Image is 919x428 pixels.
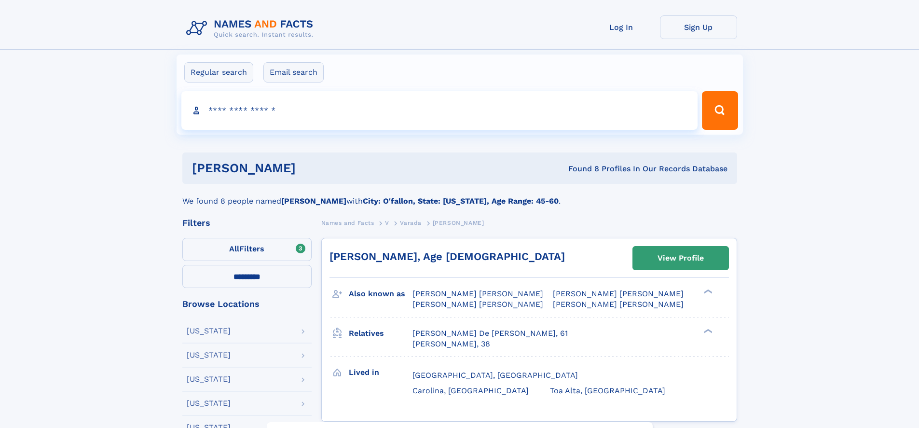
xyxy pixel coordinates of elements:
[349,364,412,381] h3: Lived in
[182,300,312,308] div: Browse Locations
[349,286,412,302] h3: Also known as
[281,196,346,206] b: [PERSON_NAME]
[182,184,737,207] div: We found 8 people named with .
[184,62,253,83] label: Regular search
[329,250,565,262] a: [PERSON_NAME], Age [DEMOGRAPHIC_DATA]
[658,247,704,269] div: View Profile
[187,327,231,335] div: [US_STATE]
[660,15,737,39] a: Sign Up
[187,375,231,383] div: [US_STATE]
[412,328,568,339] a: [PERSON_NAME] De [PERSON_NAME], 61
[553,300,684,309] span: [PERSON_NAME] [PERSON_NAME]
[701,289,713,295] div: ❯
[182,219,312,227] div: Filters
[321,217,374,229] a: Names and Facts
[182,15,321,41] img: Logo Names and Facts
[432,164,727,174] div: Found 8 Profiles In Our Records Database
[192,162,432,174] h1: [PERSON_NAME]
[412,300,543,309] span: [PERSON_NAME] [PERSON_NAME]
[363,196,559,206] b: City: O'fallon, State: [US_STATE], Age Range: 45-60
[412,289,543,298] span: [PERSON_NAME] [PERSON_NAME]
[182,238,312,261] label: Filters
[385,220,389,226] span: V
[412,386,529,395] span: Carolina, [GEOGRAPHIC_DATA]
[433,220,484,226] span: [PERSON_NAME]
[229,244,239,253] span: All
[412,339,490,349] a: [PERSON_NAME], 38
[702,91,738,130] button: Search Button
[633,247,728,270] a: View Profile
[263,62,324,83] label: Email search
[701,328,713,334] div: ❯
[550,386,665,395] span: Toa Alta, [GEOGRAPHIC_DATA]
[400,220,422,226] span: Varada
[400,217,422,229] a: Varada
[553,289,684,298] span: [PERSON_NAME] [PERSON_NAME]
[412,371,578,380] span: [GEOGRAPHIC_DATA], [GEOGRAPHIC_DATA]
[187,351,231,359] div: [US_STATE]
[583,15,660,39] a: Log In
[181,91,698,130] input: search input
[187,400,231,407] div: [US_STATE]
[349,325,412,342] h3: Relatives
[385,217,389,229] a: V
